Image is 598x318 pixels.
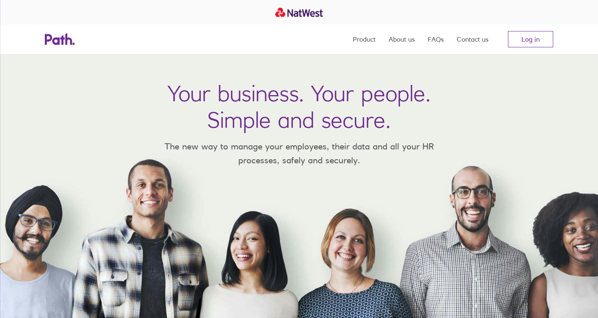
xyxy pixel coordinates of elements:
[457,24,488,54] a: Contact us
[152,140,446,167] p: The new way to manage your employees, their data and all your HR processes, safely and securely.
[508,31,553,47] a: Log in
[167,80,431,133] h1: Your business. Your people. Simple and secure.
[353,24,376,54] a: Product
[428,24,444,54] a: FAQs
[389,24,415,54] a: About us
